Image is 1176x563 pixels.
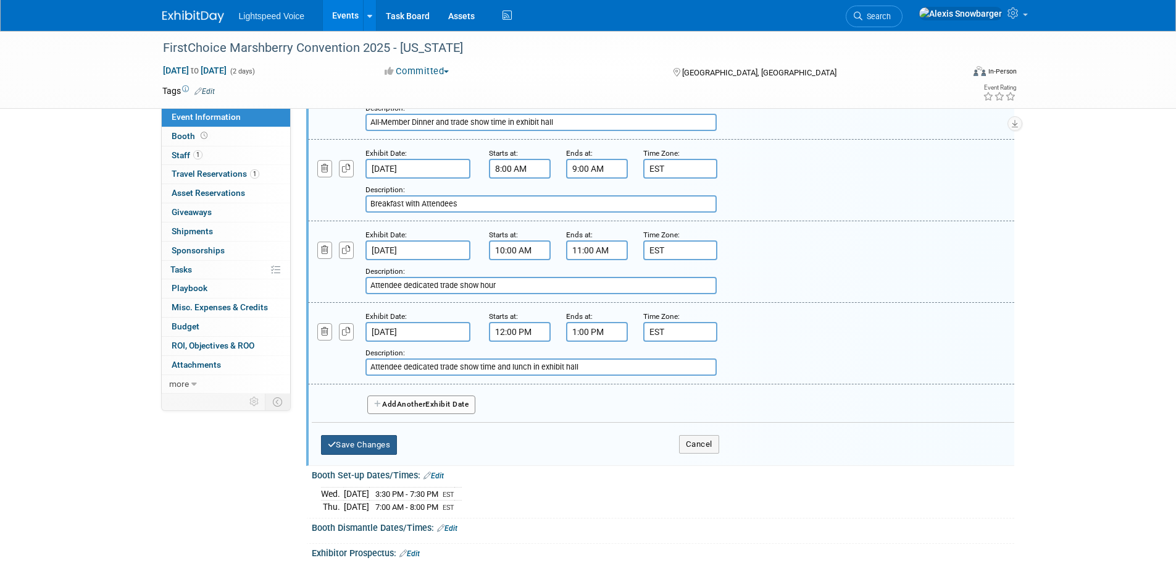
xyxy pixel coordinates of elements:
[312,466,1014,482] div: Booth Set-up Dates/Times:
[162,279,290,298] a: Playbook
[162,146,290,165] a: Staff1
[162,85,215,97] td: Tags
[365,349,405,357] small: Description:
[172,341,254,350] span: ROI, Objectives & ROO
[162,165,290,184] a: Travel Reservations1
[566,149,593,158] small: Ends at:
[437,524,457,533] a: Edit
[365,322,470,342] input: Date
[375,489,438,499] span: 3:30 PM - 7:30 PM
[162,261,290,279] a: Tasks
[365,195,717,213] input: Description
[974,66,986,76] img: Format-Inperson.png
[365,277,717,294] input: Description
[489,322,551,342] input: Start Time
[170,265,192,274] span: Tasks
[321,487,344,501] td: Wed.
[162,184,290,203] a: Asset Reservations
[344,487,369,501] td: [DATE]
[443,491,454,499] span: EST
[172,207,212,217] span: Giveaways
[643,159,717,179] input: Time Zone
[172,283,207,293] span: Playbook
[566,312,593,321] small: Ends at:
[162,11,224,23] img: ExhibitDay
[489,240,551,260] input: Start Time
[321,501,344,514] td: Thu.
[162,375,290,394] a: more
[312,544,1014,560] div: Exhibitor Prospectus:
[365,231,407,239] small: Exhibit Date:
[365,312,407,321] small: Exhibit Date:
[643,231,680,239] small: Time Zone:
[489,312,518,321] small: Starts at:
[367,396,476,414] button: AddAnotherExhibit Date
[244,394,265,410] td: Personalize Event Tab Strip
[229,67,255,75] span: (2 days)
[198,131,210,140] span: Booth not reserved yet
[159,37,945,59] div: FirstChoice Marshberry Convention 2025 - [US_STATE]
[643,312,680,321] small: Time Zone:
[172,321,199,331] span: Budget
[365,240,470,260] input: Date
[162,337,290,355] a: ROI, Objectives & ROO
[172,226,213,236] span: Shipments
[312,519,1014,535] div: Booth Dismantle Dates/Times:
[846,6,903,27] a: Search
[365,267,405,276] small: Description:
[162,65,227,76] span: [DATE] [DATE]
[682,68,836,77] span: [GEOGRAPHIC_DATA], [GEOGRAPHIC_DATA]
[443,504,454,512] span: EST
[321,435,398,455] button: Save Changes
[643,322,717,342] input: Time Zone
[162,108,290,127] a: Event Information
[344,501,369,514] td: [DATE]
[380,65,454,78] button: Committed
[489,149,518,158] small: Starts at:
[172,188,245,198] span: Asset Reservations
[162,203,290,222] a: Giveaways
[397,400,426,408] span: Another
[172,302,268,312] span: Misc. Expenses & Credits
[250,169,259,179] span: 1
[983,85,1016,91] div: Event Rating
[162,127,290,146] a: Booth
[365,149,407,158] small: Exhibit Date:
[643,149,680,158] small: Time Zone:
[169,379,189,389] span: more
[365,159,470,179] input: Date
[172,169,259,179] span: Travel Reservations
[489,231,518,239] small: Starts at:
[399,549,420,558] a: Edit
[189,66,201,75] span: to
[365,114,717,131] input: Description
[566,322,628,342] input: End Time
[162,222,290,241] a: Shipments
[679,435,719,454] button: Cancel
[172,150,202,160] span: Staff
[375,502,438,512] span: 7:00 AM - 8:00 PM
[890,64,1017,83] div: Event Format
[162,242,290,260] a: Sponsorships
[988,67,1017,76] div: In-Person
[162,356,290,375] a: Attachments
[162,298,290,317] a: Misc. Expenses & Credits
[172,360,221,370] span: Attachments
[162,318,290,336] a: Budget
[172,245,225,255] span: Sponsorships
[566,231,593,239] small: Ends at:
[365,185,405,194] small: Description:
[172,112,241,122] span: Event Information
[489,159,551,179] input: Start Time
[643,240,717,260] input: Time Zone
[365,358,717,376] input: Description
[423,472,444,480] a: Edit
[172,131,210,141] span: Booth
[239,11,305,21] span: Lightspeed Voice
[194,87,215,96] a: Edit
[193,150,202,159] span: 1
[566,240,628,260] input: End Time
[265,394,290,410] td: Toggle Event Tabs
[566,159,628,179] input: End Time
[862,12,891,21] span: Search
